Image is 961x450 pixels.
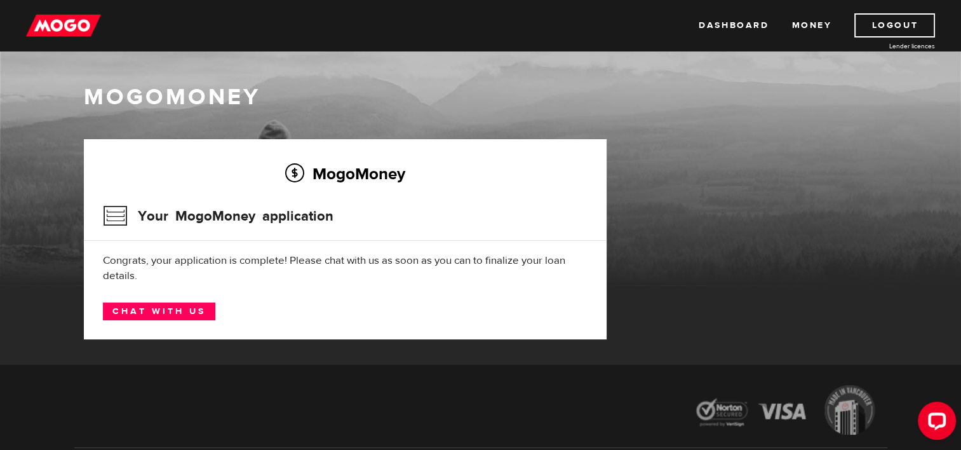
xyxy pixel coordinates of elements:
[103,200,333,233] h3: Your MogoMoney application
[103,160,588,187] h2: MogoMoney
[908,397,961,450] iframe: LiveChat chat widget
[854,13,935,37] a: Logout
[103,253,588,283] div: Congrats, your application is complete! Please chat with us as soon as you can to finalize your l...
[103,303,215,320] a: Chat with us
[84,84,878,111] h1: MogoMoney
[791,13,831,37] a: Money
[699,13,769,37] a: Dashboard
[684,376,887,447] img: legal-icons-92a2ffecb4d32d839781d1b4e4802d7b.png
[26,13,101,37] img: mogo_logo-11ee424be714fa7cbb0f0f49df9e16ec.png
[840,41,935,51] a: Lender licences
